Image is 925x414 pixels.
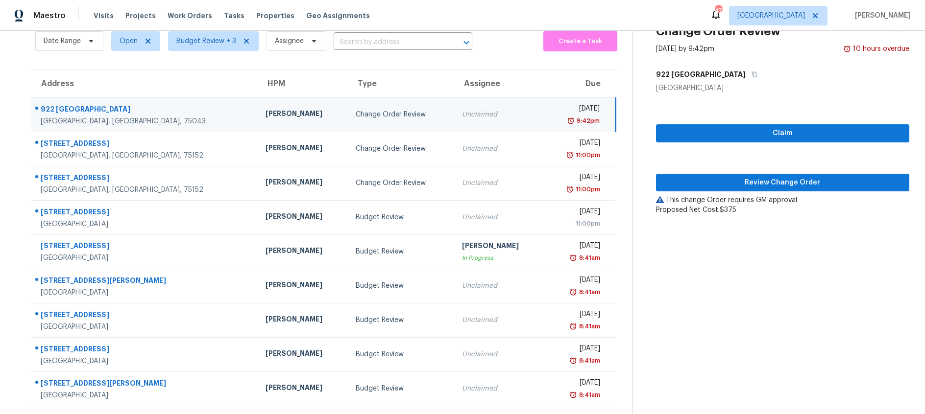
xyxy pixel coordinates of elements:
[737,11,805,21] span: [GEOGRAPHIC_DATA]
[552,275,600,287] div: [DATE]
[543,31,617,51] button: Create a Task
[656,174,909,192] button: Review Change Order
[656,195,909,205] div: This change Order requires GM approval
[94,11,114,21] span: Visits
[356,110,446,119] div: Change Order Review
[569,356,577,366] img: Overdue Alarm Icon
[275,36,304,46] span: Assignee
[41,276,250,288] div: [STREET_ADDRESS][PERSON_NAME]
[356,178,446,188] div: Change Order Review
[356,247,446,256] div: Budget Review
[41,310,250,322] div: [STREET_ADDRESS]
[851,11,910,21] span: [PERSON_NAME]
[266,383,340,395] div: [PERSON_NAME]
[552,309,600,322] div: [DATE]
[746,66,759,83] button: Copy Address
[462,384,536,393] div: Unclaimed
[44,36,81,46] span: Date Range
[566,150,574,160] img: Overdue Alarm Icon
[41,288,250,298] div: [GEOGRAPHIC_DATA]
[356,315,446,325] div: Budget Review
[41,344,250,356] div: [STREET_ADDRESS]
[656,124,909,142] button: Claim
[569,287,577,297] img: Overdue Alarm Icon
[41,219,250,229] div: [GEOGRAPHIC_DATA]
[125,11,156,21] span: Projects
[552,219,600,229] div: 11:00pm
[664,127,901,139] span: Claim
[41,378,250,391] div: [STREET_ADDRESS][PERSON_NAME]
[462,253,536,263] div: In Progress
[462,144,536,154] div: Unclaimed
[256,11,294,21] span: Properties
[843,44,851,54] img: Overdue Alarm Icon
[266,314,340,326] div: [PERSON_NAME]
[176,36,236,46] span: Budget Review + 3
[356,212,446,222] div: Budget Review
[356,281,446,291] div: Budget Review
[656,44,714,54] div: [DATE] by 9:42pm
[462,110,536,119] div: Unclaimed
[460,36,473,49] button: Open
[544,70,615,97] th: Due
[552,344,600,356] div: [DATE]
[851,44,909,54] div: 10 hours overdue
[356,144,446,154] div: Change Order Review
[120,36,138,46] span: Open
[348,70,454,97] th: Type
[356,384,446,393] div: Budget Review
[266,211,340,224] div: [PERSON_NAME]
[266,280,340,292] div: [PERSON_NAME]
[552,104,600,116] div: [DATE]
[577,390,600,400] div: 8:41am
[266,177,340,189] div: [PERSON_NAME]
[664,177,901,189] span: Review Change Order
[577,356,600,366] div: 8:41am
[577,253,600,263] div: 8:41am
[224,12,244,19] span: Tasks
[569,253,577,263] img: Overdue Alarm Icon
[41,322,250,332] div: [GEOGRAPHIC_DATA]
[41,207,250,219] div: [STREET_ADDRESS]
[356,349,446,359] div: Budget Review
[577,322,600,331] div: 8:41am
[462,349,536,359] div: Unclaimed
[462,281,536,291] div: Unclaimed
[41,185,250,195] div: [GEOGRAPHIC_DATA], [GEOGRAPHIC_DATA], 75152
[41,173,250,185] div: [STREET_ADDRESS]
[266,109,340,121] div: [PERSON_NAME]
[41,104,250,116] div: 922 [GEOGRAPHIC_DATA]
[656,26,780,36] h2: Change Order Review
[552,138,600,150] div: [DATE]
[656,83,909,93] div: [GEOGRAPHIC_DATA]
[33,11,66,21] span: Maestro
[462,178,536,188] div: Unclaimed
[168,11,212,21] span: Work Orders
[577,287,600,297] div: 8:41am
[462,212,536,222] div: Unclaimed
[266,143,340,155] div: [PERSON_NAME]
[454,70,544,97] th: Assignee
[575,116,600,126] div: 9:42pm
[41,391,250,400] div: [GEOGRAPHIC_DATA]
[41,116,250,126] div: [GEOGRAPHIC_DATA], [GEOGRAPHIC_DATA], 75043
[41,356,250,366] div: [GEOGRAPHIC_DATA]
[462,241,536,253] div: [PERSON_NAME]
[552,378,600,390] div: [DATE]
[567,116,575,126] img: Overdue Alarm Icon
[656,205,909,215] div: Proposed Net Cost: $375
[552,172,600,184] div: [DATE]
[41,151,250,161] div: [GEOGRAPHIC_DATA], [GEOGRAPHIC_DATA], 75152
[552,207,600,219] div: [DATE]
[41,253,250,263] div: [GEOGRAPHIC_DATA]
[41,241,250,253] div: [STREET_ADDRESS]
[566,184,574,194] img: Overdue Alarm Icon
[656,69,746,79] h5: 922 [GEOGRAPHIC_DATA]
[569,390,577,400] img: Overdue Alarm Icon
[266,246,340,258] div: [PERSON_NAME]
[258,70,348,97] th: HPM
[462,315,536,325] div: Unclaimed
[548,36,612,47] span: Create a Task
[715,6,722,16] div: 47
[552,241,600,253] div: [DATE]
